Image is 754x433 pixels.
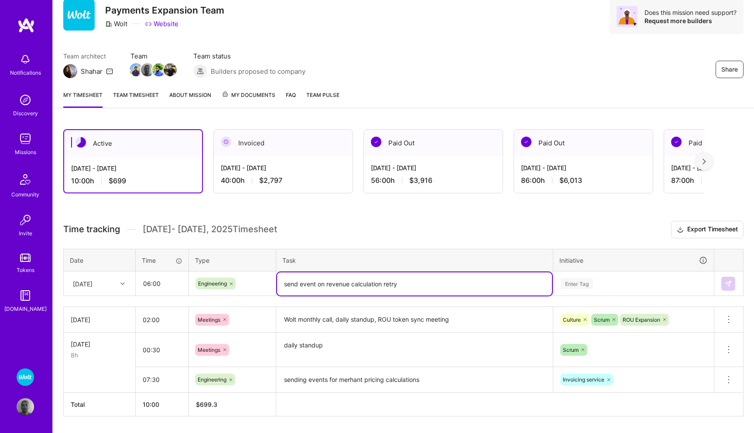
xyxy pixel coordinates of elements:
div: Does this mission need support? [644,8,737,17]
div: Active [64,130,202,157]
div: Notifications [10,68,41,77]
div: Time [142,256,182,265]
img: Team Member Avatar [141,63,154,76]
span: Scrum [563,347,579,353]
span: Team Pulse [306,92,339,98]
img: Submit [725,280,732,287]
a: My Documents [222,90,275,108]
span: $ 699.3 [196,401,217,408]
img: Wolt - Fintech: Payments Expansion Team [17,368,34,386]
a: User Avatar [14,398,36,416]
img: Community [15,169,36,190]
div: [DATE] - [DATE] [71,164,195,173]
div: Community [11,190,39,199]
div: 56:00 h [371,176,496,185]
img: guide book [17,287,34,304]
div: Missions [15,148,36,157]
span: My Documents [222,90,275,100]
div: 8h [71,351,128,360]
img: Paid Out [371,137,381,147]
div: Invoiced [214,130,353,156]
textarea: sending events for merhant pricing calculations [277,368,552,392]
a: Team Member Avatar [142,62,153,77]
a: Team Member Avatar [165,62,176,77]
span: Team status [193,52,305,61]
a: FAQ [286,90,296,108]
a: About Mission [169,90,211,108]
img: teamwork [17,130,34,148]
img: Avatar [617,6,637,27]
a: Team Member Avatar [153,62,165,77]
span: [DATE] - [DATE] , 2025 Timesheet [143,224,277,235]
img: Paid Out [671,137,682,147]
span: Team [130,52,176,61]
img: Paid Out [521,137,531,147]
input: HH:MM [136,338,188,361]
input: HH:MM [136,272,188,295]
span: Invoicing service [563,376,604,383]
a: Team timesheet [113,90,159,108]
div: 86:00 h [521,176,646,185]
a: Team Member Avatar [130,62,142,77]
div: Request more builders [644,17,737,25]
div: [DATE] - [DATE] [521,163,646,172]
div: [DOMAIN_NAME] [4,304,47,313]
a: Website [145,19,178,28]
span: Builders proposed to company [211,67,305,76]
button: Share [716,61,744,78]
img: Team Member Avatar [152,63,165,76]
span: Scrum [594,316,610,323]
span: $699 [109,176,126,186]
div: 10:00 h [71,176,195,186]
img: User Avatar [17,398,34,416]
i: icon Mail [106,68,113,75]
span: Share [721,65,738,74]
img: logo [17,17,35,33]
img: discovery [17,91,34,109]
textarea: daily standup [277,333,552,366]
textarea: Wolt monthly call, daily standup, ROU token sync meeting [277,308,552,332]
img: Invoiced [221,137,231,147]
div: 40:00 h [221,176,346,185]
span: Team architect [63,52,113,61]
span: $2,797 [259,176,282,185]
div: Enter Tag [561,277,593,290]
a: Wolt - Fintech: Payments Expansion Team [14,368,36,386]
div: [DATE] - [DATE] [221,163,346,172]
div: Invite [19,229,32,238]
span: Meetings [198,316,220,323]
div: [DATE] [71,315,128,324]
div: [DATE] [73,279,93,288]
span: ROU Expansion [623,316,660,323]
a: Team Pulse [306,90,339,108]
input: HH:MM [136,368,188,391]
h3: Payments Expansion Team [105,5,224,16]
th: Total [64,392,136,416]
th: Task [276,249,553,271]
img: Team Architect [63,64,77,78]
span: Engineering [198,376,226,383]
textarea: send event on revenue calculation retry [277,272,552,296]
div: Discovery [13,109,38,118]
img: right [703,158,706,165]
input: HH:MM [136,308,188,331]
div: Wolt [105,19,127,28]
div: [DATE] - [DATE] [371,163,496,172]
img: Active [75,137,86,148]
span: Culture [563,316,581,323]
img: Invite [17,211,34,229]
div: Paid Out [364,130,503,156]
img: Builders proposed to company [193,64,207,78]
img: tokens [20,254,31,262]
span: Time tracking [63,224,120,235]
img: bell [17,51,34,68]
i: icon Download [677,225,684,234]
img: Team Member Avatar [164,63,177,76]
div: Tokens [17,265,34,275]
span: Engineering [198,280,227,287]
span: $3,916 [409,176,432,185]
span: Meetings [198,347,220,353]
span: $6,013 [559,176,582,185]
button: Export Timesheet [671,221,744,238]
i: icon CompanyGray [105,21,112,27]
